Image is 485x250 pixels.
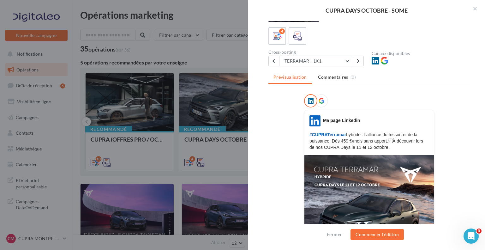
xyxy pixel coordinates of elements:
div: Cross-posting [268,50,367,54]
span: 3 [476,229,482,234]
div: 4 [279,28,285,34]
button: TERRAMAR - 1X1 [279,56,353,66]
button: Fermer [324,231,344,238]
span: Commentaires [318,74,348,80]
div: Canaux disponibles [372,51,470,56]
div: CUPRA DAYS OCTOBRE - SOME [258,8,475,13]
div: Ma page Linkedin [323,117,360,124]
span: #CUPRATerramar [309,132,346,137]
iframe: Intercom live chat [464,229,479,244]
button: Commencer l'édition [350,229,404,240]
span: (0) [350,75,356,80]
p: hybride : l’alliance du frisson et de la puissance. Dès 459 €/mois sans apport. À découvrir lors ... [309,131,429,150]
